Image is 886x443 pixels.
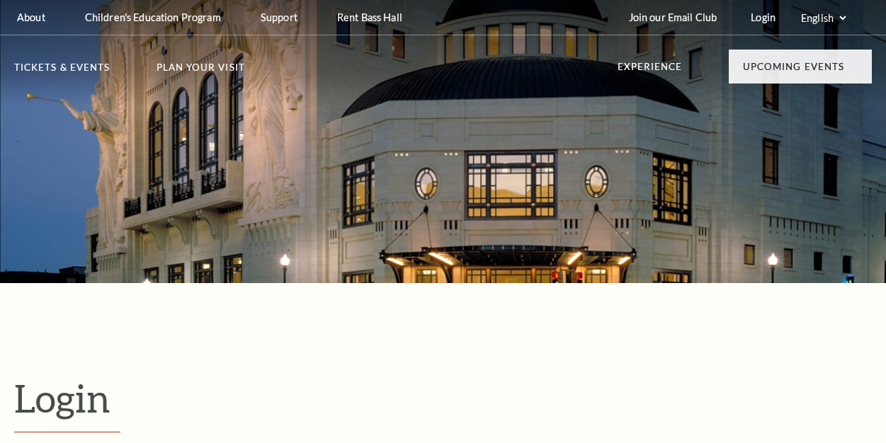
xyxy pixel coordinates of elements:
select: Select: [798,11,848,25]
p: Tickets & Events [14,63,110,80]
p: Upcoming Events [743,62,844,79]
p: Plan Your Visit [157,63,245,80]
p: About [17,11,45,23]
p: Rent Bass Hall [337,11,402,23]
p: Support [261,11,297,23]
p: Experience [618,62,683,79]
span: Login [14,375,110,420]
p: Children's Education Program [85,11,221,23]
